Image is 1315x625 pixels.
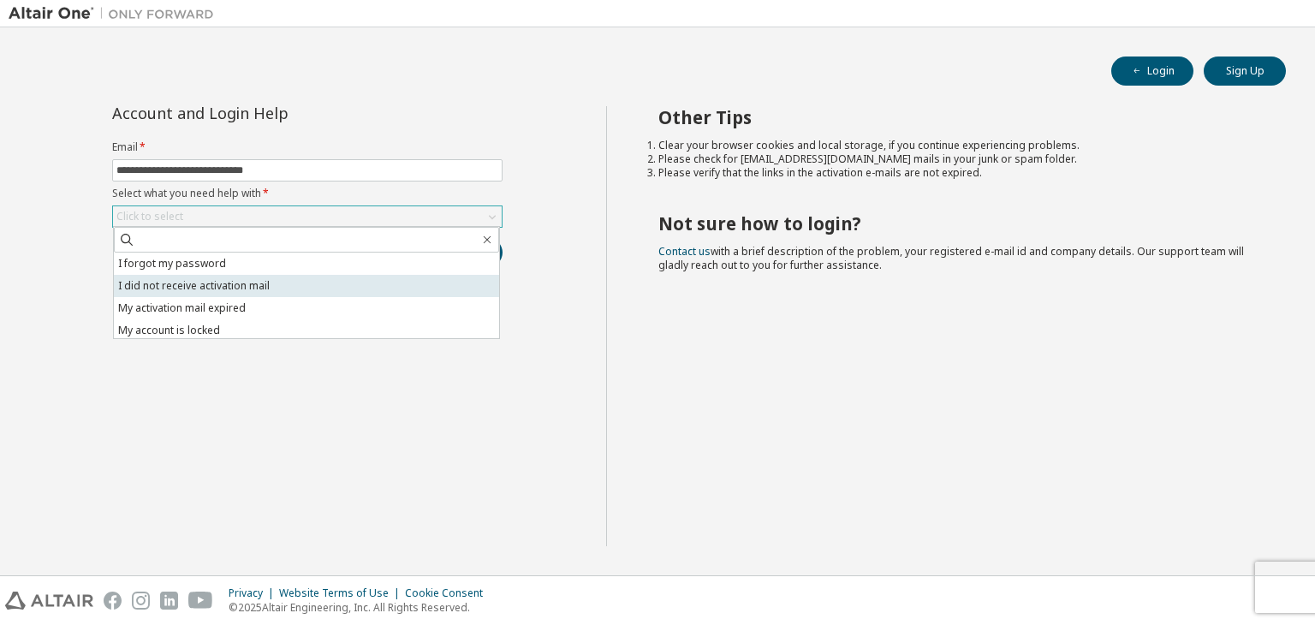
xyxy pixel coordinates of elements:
p: © 2025 Altair Engineering, Inc. All Rights Reserved. [229,600,493,615]
label: Select what you need help with [112,187,503,200]
div: Privacy [229,586,279,600]
div: Cookie Consent [405,586,493,600]
a: Contact us [658,244,711,259]
li: Clear your browser cookies and local storage, if you continue experiencing problems. [658,139,1256,152]
button: Sign Up [1204,57,1286,86]
button: Login [1111,57,1193,86]
img: youtube.svg [188,592,213,610]
div: Click to select [113,206,502,227]
span: with a brief description of the problem, your registered e-mail id and company details. Our suppo... [658,244,1244,272]
div: Click to select [116,210,183,223]
img: linkedin.svg [160,592,178,610]
img: Altair One [9,5,223,22]
div: Account and Login Help [112,106,425,120]
li: Please check for [EMAIL_ADDRESS][DOMAIN_NAME] mails in your junk or spam folder. [658,152,1256,166]
img: altair_logo.svg [5,592,93,610]
li: Please verify that the links in the activation e-mails are not expired. [658,166,1256,180]
img: facebook.svg [104,592,122,610]
label: Email [112,140,503,154]
li: I forgot my password [114,253,499,275]
img: instagram.svg [132,592,150,610]
h2: Not sure how to login? [658,212,1256,235]
div: Website Terms of Use [279,586,405,600]
h2: Other Tips [658,106,1256,128]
